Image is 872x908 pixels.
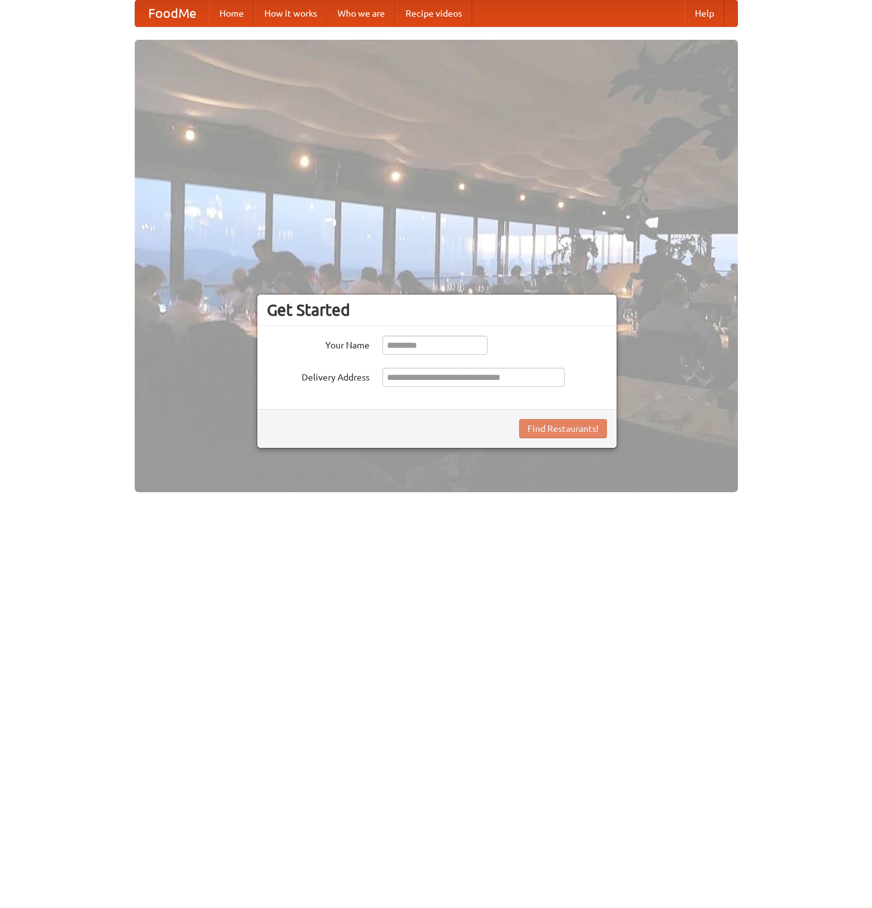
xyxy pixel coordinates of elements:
[519,419,607,438] button: Find Restaurants!
[135,1,209,26] a: FoodMe
[395,1,472,26] a: Recipe videos
[267,300,607,320] h3: Get Started
[267,368,370,384] label: Delivery Address
[327,1,395,26] a: Who we are
[209,1,254,26] a: Home
[685,1,724,26] a: Help
[254,1,327,26] a: How it works
[267,336,370,352] label: Your Name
